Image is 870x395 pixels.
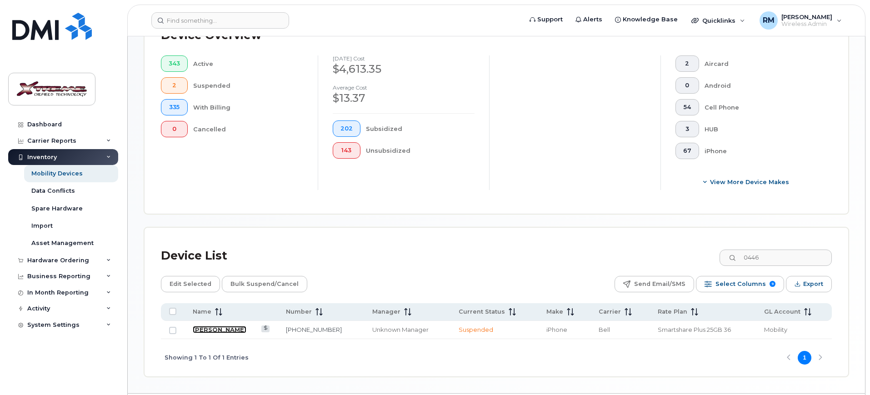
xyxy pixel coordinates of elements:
span: Manager [372,308,400,316]
span: Suspended [459,326,493,333]
iframe: Messenger Launcher [830,355,863,388]
a: Support [523,10,569,29]
span: GL Account [764,308,800,316]
span: Send Email/SMS [634,277,685,291]
button: 335 [161,99,188,115]
div: $4,613.35 [333,61,475,77]
span: 335 [169,104,180,111]
button: Page 1 [798,351,811,365]
h4: [DATE] cost [333,55,475,61]
span: 9 [770,281,775,287]
a: [PHONE_NUMBER] [286,326,342,333]
span: Rate Plan [658,308,687,316]
span: Current Status [459,308,505,316]
span: 343 [169,60,180,67]
span: iPhone [546,326,567,333]
span: Alerts [583,15,602,24]
div: Cancelled [193,121,304,137]
button: Export [786,276,832,292]
span: 2 [683,60,691,67]
div: HUB [705,121,818,137]
span: View More Device Makes [710,178,789,186]
span: Mobility [764,326,787,333]
a: View Last Bill [261,325,270,332]
div: iPhone [705,143,818,159]
button: 343 [161,55,188,72]
span: RM [763,15,775,26]
a: Knowledge Base [609,10,684,29]
div: Android [705,77,818,94]
div: $13.37 [333,90,475,106]
div: Suspended [193,77,304,94]
div: Active [193,55,304,72]
span: Support [537,15,563,24]
span: Make [546,308,563,316]
a: [PERSON_NAME] [193,326,246,333]
input: Find something... [151,12,289,29]
div: Reggie Mortensen [753,11,848,30]
span: 54 [683,104,691,111]
div: With Billing [193,99,304,115]
button: 2 [675,55,699,72]
span: Wireless Admin [781,20,832,28]
div: Unsubsidized [366,142,475,159]
span: [PERSON_NAME] [781,13,832,20]
button: 3 [675,121,699,137]
span: Carrier [599,308,621,316]
span: Number [286,308,312,316]
div: Unknown Manager [372,325,442,334]
button: 202 [333,120,360,137]
button: 67 [675,143,699,159]
button: Send Email/SMS [615,276,694,292]
span: Bulk Suspend/Cancel [230,277,299,291]
button: 2 [161,77,188,94]
h4: Average cost [333,85,475,90]
input: Search Device List ... [720,250,832,266]
span: Smartshare Plus 25GB 36 [658,326,731,333]
span: Select Columns [715,277,766,291]
div: Device List [161,244,227,268]
div: Aircard [705,55,818,72]
button: View More Device Makes [675,174,817,190]
span: 67 [683,147,691,155]
span: 2 [169,82,180,89]
span: 202 [340,125,353,132]
button: 54 [675,99,699,115]
button: Bulk Suspend/Cancel [222,276,307,292]
span: 0 [683,82,691,89]
button: Edit Selected [161,276,220,292]
span: Edit Selected [170,277,211,291]
span: Bell [599,326,610,333]
span: Showing 1 To 1 Of 1 Entries [165,351,249,365]
span: 3 [683,125,691,133]
span: Knowledge Base [623,15,678,24]
button: 0 [675,77,699,94]
div: Quicklinks [685,11,751,30]
button: 143 [333,142,360,159]
div: Subsidized [366,120,475,137]
a: Alerts [569,10,609,29]
span: Export [803,277,823,291]
div: Cell Phone [705,99,818,115]
button: 0 [161,121,188,137]
span: 143 [340,147,353,154]
button: Select Columns 9 [696,276,784,292]
span: 0 [169,125,180,133]
span: Name [193,308,211,316]
span: Quicklinks [702,17,735,24]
